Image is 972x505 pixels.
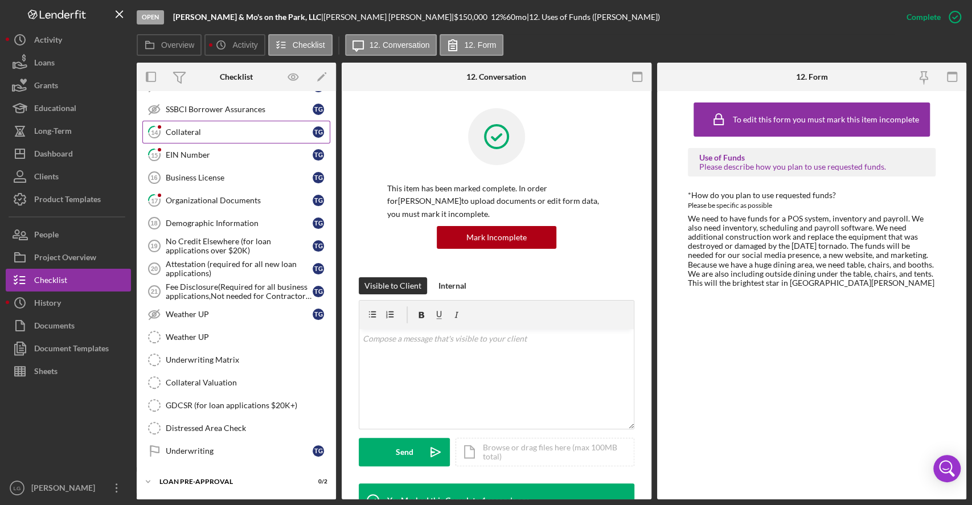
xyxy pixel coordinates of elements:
[142,394,330,417] a: GDCSR (for loan applications $20K+)
[6,291,131,314] button: History
[150,220,157,227] tspan: 18
[142,98,330,121] a: SSBCI Borrower AssurancesTG
[34,246,96,272] div: Project Overview
[142,326,330,348] a: Weather UP
[34,188,101,214] div: Product Templates
[166,173,313,182] div: Business License
[506,13,527,22] div: 60 mo
[166,196,313,205] div: Organizational Documents
[142,235,330,257] a: 19No Credit Elsewhere (for loan applications over $20K)TG
[6,97,131,120] button: Educational
[313,263,324,274] div: T G
[142,121,330,143] a: 14CollateralTG
[313,217,324,229] div: T G
[142,212,330,235] a: 18Demographic InformationTG
[6,337,131,360] button: Document Templates
[166,446,313,455] div: Underwriting
[14,485,21,491] text: LG
[28,477,102,502] div: [PERSON_NAME]
[307,478,327,485] div: 0 / 2
[166,332,330,342] div: Weather UP
[6,477,131,499] button: LG[PERSON_NAME]
[933,455,961,482] div: Open Intercom Messenger
[137,10,164,24] div: Open
[220,72,253,81] div: Checklist
[142,143,330,166] a: 15EIN NumberTG
[359,277,427,294] button: Visible to Client
[313,445,324,457] div: T G
[688,214,936,288] div: We need to have funds for a POS system, inventory and payroll. We also need inventory, scheduling...
[34,337,109,363] div: Document Templates
[6,74,131,97] button: Grants
[433,277,472,294] button: Internal
[313,126,324,138] div: T G
[34,360,58,385] div: Sheets
[166,128,313,137] div: Collateral
[313,104,324,115] div: T G
[166,424,330,433] div: Distressed Area Check
[166,105,313,114] div: SSBCI Borrower Assurances
[323,13,454,22] div: [PERSON_NAME] [PERSON_NAME] |
[396,438,413,466] div: Send
[150,174,157,181] tspan: 16
[466,226,527,249] div: Mark Incomplete
[313,149,324,161] div: T G
[204,34,265,56] button: Activity
[454,12,487,22] span: $150,000
[527,13,660,22] div: | 12. Uses of Funds ([PERSON_NAME])
[166,237,313,255] div: No Credit Elsewhere (for loan applications over $20K)
[895,6,966,28] button: Complete
[387,496,479,505] div: You Marked this Complete
[6,269,131,291] a: Checklist
[6,51,131,74] button: Loans
[137,34,202,56] button: Overview
[34,165,59,191] div: Clients
[313,195,324,206] div: T G
[733,115,919,124] div: To edit this form you must mark this item incomplete
[345,34,437,56] button: 12. Conversation
[34,142,73,168] div: Dashboard
[6,314,131,337] button: Documents
[151,128,158,136] tspan: 14
[688,200,936,211] div: Please be specific as possible
[6,246,131,269] button: Project Overview
[159,478,299,485] div: LOAN PRE-APPROVAL
[6,188,131,211] button: Product Templates
[166,401,330,410] div: GDCSR (for loan applications $20K+)
[166,355,330,364] div: Underwriting Matrix
[142,440,330,462] a: UnderwritingTG
[387,182,606,220] p: This item has been marked complete. In order for [PERSON_NAME] to upload documents or edit form d...
[34,291,61,317] div: History
[150,243,157,249] tspan: 19
[142,189,330,212] a: 17Organizational DocumentsTG
[166,260,313,278] div: Attestation (required for all new loan applications)
[34,74,58,100] div: Grants
[142,280,330,303] a: 21Fee Disclosure(Required for all business applications,Not needed for Contractor loans)TG
[907,6,941,28] div: Complete
[481,496,530,505] time: 2025-09-16 23:56
[268,34,333,56] button: Checklist
[6,165,131,188] button: Clients
[166,219,313,228] div: Demographic Information
[313,172,324,183] div: T G
[173,13,323,22] div: |
[795,72,827,81] div: 12. Form
[6,120,131,142] a: Long-Term
[151,196,158,204] tspan: 17
[699,153,924,162] div: Use of Funds
[6,360,131,383] button: Sheets
[173,12,321,22] b: [PERSON_NAME] & Mo's on the Park, LLC
[6,28,131,51] a: Activity
[34,97,76,122] div: Educational
[464,40,496,50] label: 12. Form
[6,142,131,165] a: Dashboard
[699,162,924,171] div: Please describe how you plan to use requested funds.
[34,51,55,77] div: Loans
